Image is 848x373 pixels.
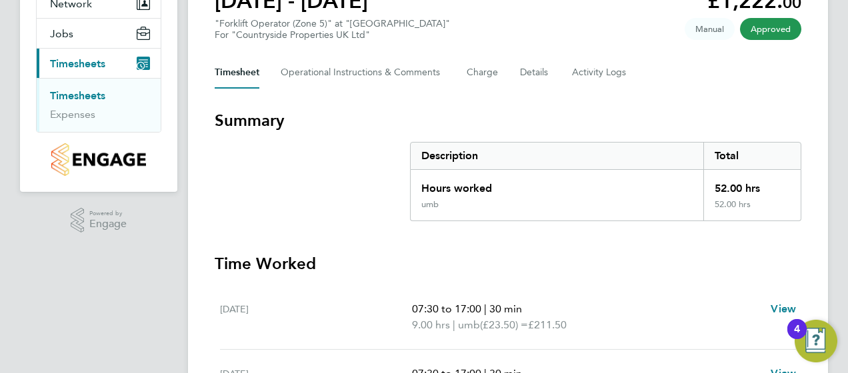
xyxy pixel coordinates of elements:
[37,49,161,78] button: Timesheets
[71,208,127,233] a: Powered byEngage
[794,329,800,346] div: 4
[50,27,73,40] span: Jobs
[528,318,567,331] span: £211.50
[703,170,801,199] div: 52.00 hrs
[50,57,105,70] span: Timesheets
[89,208,127,219] span: Powered by
[51,143,145,176] img: countryside-properties-logo-retina.png
[489,302,522,315] span: 30 min
[215,57,259,89] button: Timesheet
[281,57,445,89] button: Operational Instructions & Comments
[453,318,455,331] span: |
[215,253,801,274] h3: Time Worked
[412,318,450,331] span: 9.00 hrs
[50,108,95,121] a: Expenses
[412,302,481,315] span: 07:30 to 17:00
[410,142,801,221] div: Summary
[215,29,450,41] div: For "Countryside Properties UK Ltd"
[795,320,837,362] button: Open Resource Center, 4 new notifications
[421,199,439,210] div: umb
[740,18,801,40] span: This timesheet has been approved.
[771,302,796,315] span: View
[484,302,487,315] span: |
[703,199,801,220] div: 52.00 hrs
[411,143,703,169] div: Description
[467,57,499,89] button: Charge
[220,301,412,333] div: [DATE]
[37,19,161,48] button: Jobs
[771,301,796,317] a: View
[89,218,127,230] span: Engage
[36,143,161,176] a: Go to home page
[480,318,528,331] span: (£23.50) =
[50,89,105,102] a: Timesheets
[37,78,161,132] div: Timesheets
[458,317,480,333] span: umb
[572,57,628,89] button: Activity Logs
[520,57,551,89] button: Details
[411,170,703,199] div: Hours worked
[703,143,801,169] div: Total
[215,110,801,131] h3: Summary
[215,18,450,41] div: "Forklift Operator (Zone 5)" at "[GEOGRAPHIC_DATA]"
[685,18,735,40] span: This timesheet was manually created.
